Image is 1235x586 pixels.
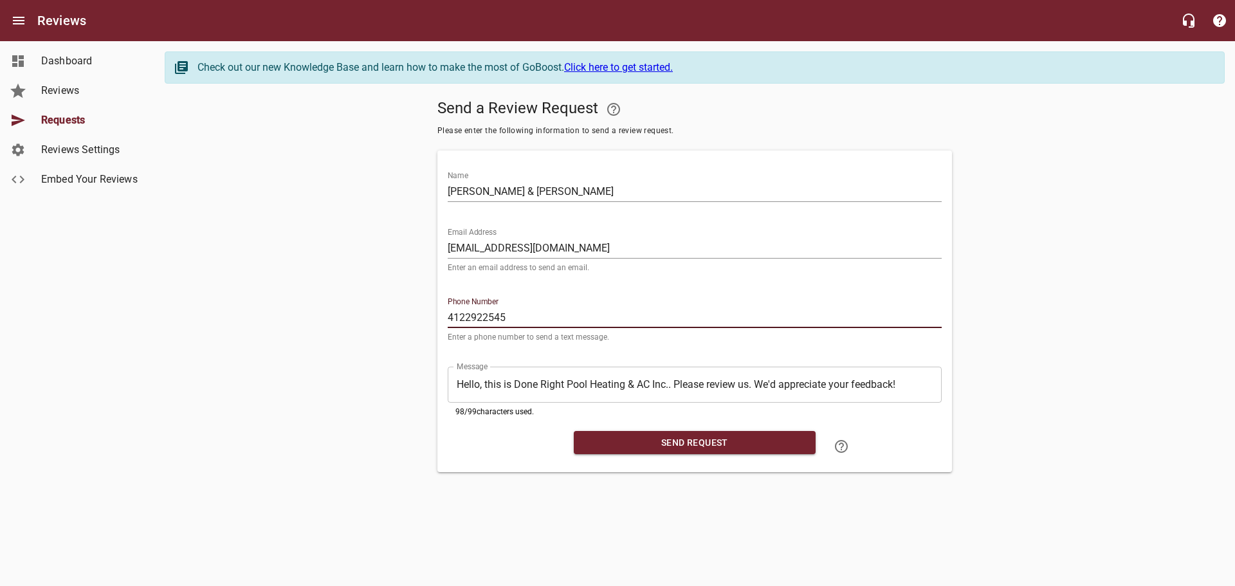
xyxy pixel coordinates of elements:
[197,60,1211,75] div: Check out our new Knowledge Base and learn how to make the most of GoBoost.
[574,431,816,455] button: Send Request
[448,172,468,179] label: Name
[598,94,629,125] a: Your Google or Facebook account must be connected to "Send a Review Request"
[41,53,139,69] span: Dashboard
[3,5,34,36] button: Open drawer
[437,125,952,138] span: Please enter the following information to send a review request.
[448,333,942,341] p: Enter a phone number to send a text message.
[37,10,86,31] h6: Reviews
[41,113,139,128] span: Requests
[41,172,139,187] span: Embed Your Reviews
[448,264,942,271] p: Enter an email address to send an email.
[448,228,497,236] label: Email Address
[457,378,933,390] textarea: Hello, this is Done Right Pool Heating & AC Inc.. Please review us. We'd appreciate your feedback!
[41,83,139,98] span: Reviews
[1204,5,1235,36] button: Support Portal
[826,431,857,462] a: Learn how to "Send a Review Request"
[584,435,805,451] span: Send Request
[455,407,534,416] span: 98 / 99 characters used.
[1173,5,1204,36] button: Live Chat
[564,61,673,73] a: Click here to get started.
[448,298,499,306] label: Phone Number
[41,142,139,158] span: Reviews Settings
[437,94,952,125] h5: Send a Review Request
